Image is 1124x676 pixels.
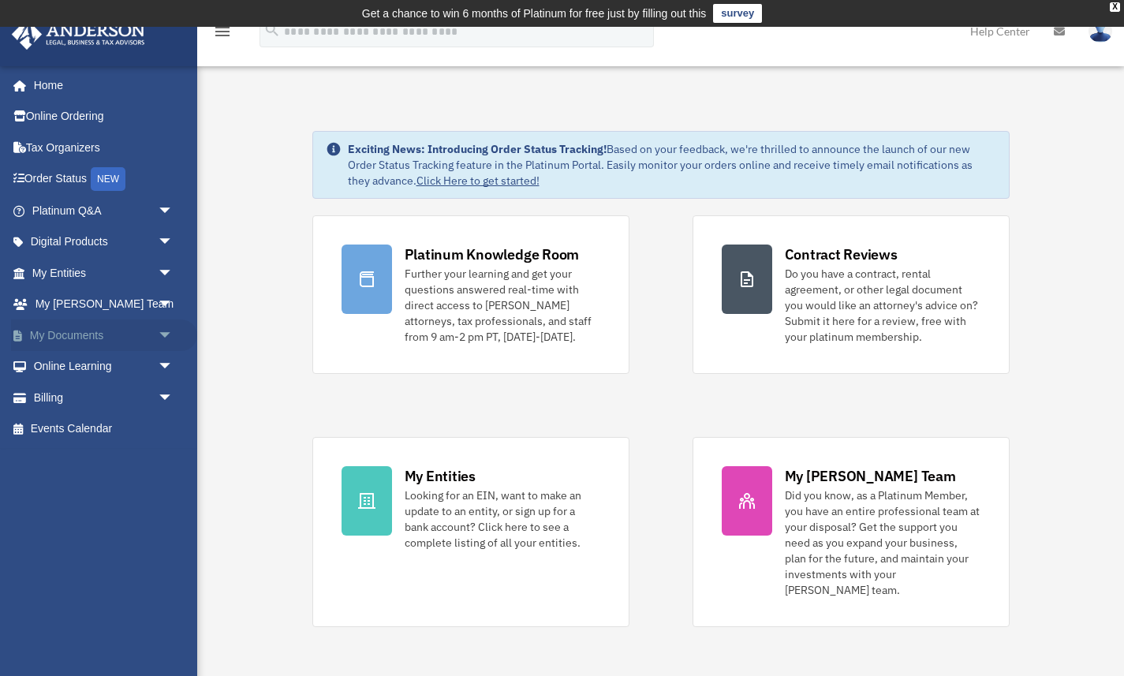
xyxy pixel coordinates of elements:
span: arrow_drop_down [158,195,189,227]
a: Platinum Knowledge Room Further your learning and get your questions answered real-time with dire... [312,215,629,374]
span: arrow_drop_down [158,289,189,321]
a: My [PERSON_NAME] Team Did you know, as a Platinum Member, you have an entire professional team at... [693,437,1010,627]
div: Looking for an EIN, want to make an update to an entity, or sign up for a bank account? Click her... [405,487,600,551]
div: Get a chance to win 6 months of Platinum for free just by filling out this [362,4,707,23]
a: Home [11,69,189,101]
a: Events Calendar [11,413,197,445]
a: Online Ordering [11,101,197,133]
div: My [PERSON_NAME] Team [785,466,956,486]
a: My Entitiesarrow_drop_down [11,257,197,289]
img: Anderson Advisors Platinum Portal [7,19,150,50]
div: Further your learning and get your questions answered real-time with direct access to [PERSON_NAM... [405,266,600,345]
span: arrow_drop_down [158,257,189,289]
div: Do you have a contract, rental agreement, or other legal document you would like an attorney's ad... [785,266,980,345]
a: Billingarrow_drop_down [11,382,197,413]
div: Contract Reviews [785,245,898,264]
span: arrow_drop_down [158,226,189,259]
a: Contract Reviews Do you have a contract, rental agreement, or other legal document you would like... [693,215,1010,374]
a: My Documentsarrow_drop_down [11,319,197,351]
span: arrow_drop_down [158,319,189,352]
img: User Pic [1089,20,1112,43]
div: My Entities [405,466,476,486]
div: NEW [91,167,125,191]
a: Order StatusNEW [11,163,197,196]
div: Did you know, as a Platinum Member, you have an entire professional team at your disposal? Get th... [785,487,980,598]
i: menu [213,22,232,41]
span: arrow_drop_down [158,382,189,414]
a: Tax Organizers [11,132,197,163]
a: survey [713,4,762,23]
div: Platinum Knowledge Room [405,245,580,264]
a: My [PERSON_NAME] Teamarrow_drop_down [11,289,197,320]
a: menu [213,28,232,41]
strong: Exciting News: Introducing Order Status Tracking! [348,142,607,156]
span: arrow_drop_down [158,351,189,383]
a: Platinum Q&Aarrow_drop_down [11,195,197,226]
div: close [1110,2,1120,12]
a: Click Here to get started! [416,174,540,188]
a: Online Learningarrow_drop_down [11,351,197,383]
a: Digital Productsarrow_drop_down [11,226,197,258]
a: My Entities Looking for an EIN, want to make an update to an entity, or sign up for a bank accoun... [312,437,629,627]
i: search [263,21,281,39]
div: Based on your feedback, we're thrilled to announce the launch of our new Order Status Tracking fe... [348,141,996,189]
